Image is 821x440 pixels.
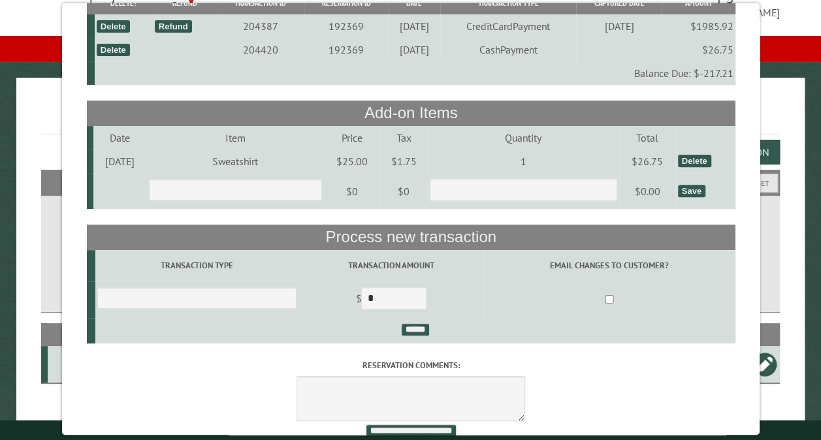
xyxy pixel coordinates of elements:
[96,20,129,33] div: Delete
[677,155,711,167] div: Delete
[380,173,427,210] td: $0
[380,149,427,173] td: $1.75
[304,38,387,61] td: 192369
[619,149,675,173] td: $26.75
[216,38,304,61] td: 204420
[93,149,146,173] td: [DATE]
[41,99,780,134] h1: Reservations
[154,20,191,33] div: Refund
[387,38,440,61] td: [DATE]
[96,44,129,56] div: Delete
[427,126,619,149] td: Quantity
[380,126,427,149] td: Tax
[53,358,88,371] div: C2
[575,14,661,38] td: [DATE]
[619,173,675,210] td: $0.00
[94,61,735,85] td: Balance Due: $-217.21
[300,259,481,272] label: Transaction Amount
[298,281,483,318] td: $
[86,359,735,371] label: Reservation comments:
[304,14,387,38] td: 192369
[387,14,440,38] td: [DATE]
[677,185,705,197] div: Save
[97,259,296,272] label: Transaction Type
[485,259,733,272] label: Email changes to customer?
[323,173,380,210] td: $0
[41,170,780,195] h2: Filters
[146,126,323,149] td: Item
[619,126,675,149] td: Total
[427,149,619,173] td: 1
[93,126,146,149] td: Date
[662,14,735,38] td: $1985.92
[86,101,735,125] th: Add-on Items
[440,14,575,38] td: CreditCardPayment
[86,225,735,249] th: Process new transaction
[146,149,323,173] td: Sweatshirt
[323,126,380,149] td: Price
[323,149,380,173] td: $25.00
[48,323,90,346] th: Site
[440,38,575,61] td: CashPayment
[216,14,304,38] td: 204387
[662,38,735,61] td: $26.75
